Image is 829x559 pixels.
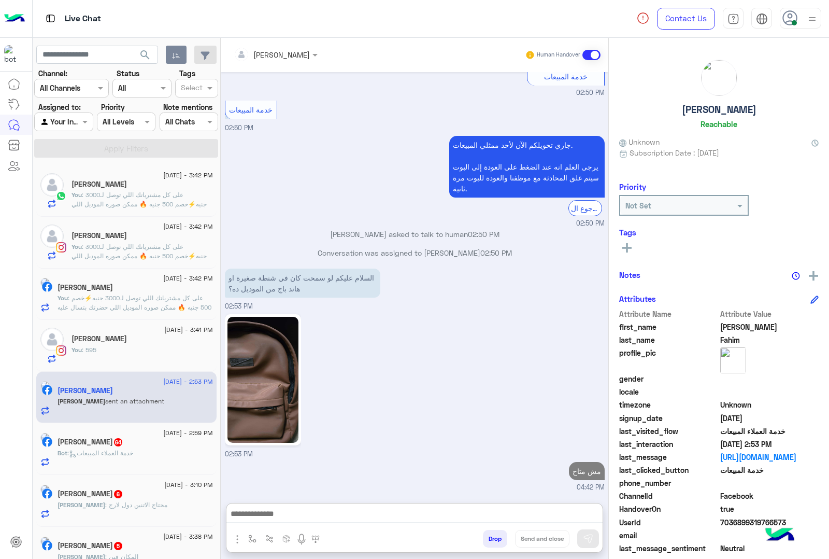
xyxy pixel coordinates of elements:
span: Unknown [619,136,660,147]
span: محتاج الاتنين دول لارج [105,501,167,509]
span: 02:53 PM [225,302,253,310]
button: search [133,46,158,68]
p: 23/8/2025, 2:53 PM [225,269,380,298]
img: profile [806,12,819,25]
span: last_message [619,452,718,463]
p: Live Chat [65,12,101,26]
div: Select [179,82,203,95]
span: [DATE] - 3:38 PM [163,532,212,541]
span: 2025-01-15T14:59:00.938Z [720,413,819,424]
img: Logo [4,8,25,30]
a: tab [723,8,744,30]
img: 713415422032625 [4,45,23,64]
span: 64 [114,438,122,446]
span: You [58,294,68,302]
img: send attachment [231,533,244,546]
span: [DATE] - 3:42 PM [163,171,212,180]
img: send message [583,534,593,544]
span: خدمة المبيعات [544,72,588,81]
h6: Priority [619,182,646,191]
img: Facebook [42,437,52,447]
img: picture [40,381,50,390]
span: ChannelId [619,491,718,501]
span: 02:50 PM [480,248,512,257]
span: profile_pic [619,347,718,371]
span: last_name [619,334,718,345]
img: defaultAdmin.png [40,328,64,351]
span: sent an attachment [105,397,164,405]
span: null [720,478,819,488]
h6: Reachable [701,119,737,129]
img: Facebook [42,540,52,551]
span: [DATE] - 3:10 PM [164,480,212,490]
span: 0 [720,543,819,554]
img: Instagram [56,242,66,253]
h5: Karim Fahim [58,386,113,395]
img: picture [40,485,50,494]
img: Trigger scenario [265,535,274,543]
button: Send and close [515,530,569,548]
img: tab [756,13,768,25]
span: null [720,386,819,397]
img: defaultAdmin.png [40,173,64,197]
img: tab [44,12,57,25]
span: Unknown [720,399,819,410]
h6: Attributes [619,294,656,303]
h5: [PERSON_NAME] [682,104,756,116]
span: [PERSON_NAME] [58,501,105,509]
span: last_interaction [619,439,718,450]
span: 02:50 PM [576,88,605,98]
span: HandoverOn [619,504,718,514]
h6: Notes [619,270,640,279]
h5: محمد التهامي [58,283,113,292]
span: email [619,530,718,541]
span: 2025-08-23T11:53:52.616Z [720,439,819,450]
span: على كل مشترياتك اللي توصل لـ3000 جنيه⚡خصم 500 جنيه 🔥 ممكن صوره الموديل اللي حضرتك بتسال عليه [72,243,207,269]
img: send voice note [295,533,308,546]
span: Attribute Value [720,309,819,319]
span: timezone [619,399,718,410]
span: [DATE] - 2:59 PM [163,428,212,438]
img: tab [727,13,739,25]
img: picture [40,537,50,546]
span: UserId [619,517,718,528]
span: 595 [82,346,96,354]
span: على كل مشترياتك اللي توصل لـ3000 جنيه⚡خصم 500 جنيه 🔥 ممكن صوره الموديل اللي حضرتك بتسال عليه [58,294,211,311]
span: 5 [114,542,122,550]
span: last_visited_flow [619,426,718,437]
span: last_message_sentiment [619,543,718,554]
img: picture [40,278,50,287]
label: Tags [179,68,195,79]
img: Instagram [56,345,66,356]
span: Fahim [720,334,819,345]
h5: احمد سلامه [58,541,123,550]
p: [PERSON_NAME] asked to talk to human [225,229,605,240]
h5: Mahmoud Mohamed Hamad [72,231,127,240]
div: الرجوع ال Bot [568,200,602,216]
span: 02:50 PM [576,219,605,229]
span: [DATE] - 3:42 PM [163,274,212,283]
span: search [139,49,151,61]
button: Apply Filters [34,139,218,158]
span: phone_number [619,478,718,488]
label: Assigned to: [38,102,81,113]
span: 7036899319766573 [720,517,819,528]
img: Facebook [42,385,52,395]
img: WhatsApp [56,191,66,201]
span: 02:50 PM [468,230,499,239]
img: hulul-logo.png [762,518,798,554]
span: signup_date [619,413,718,424]
img: create order [282,535,291,543]
span: : خدمة العملاء المبيعات [67,449,133,457]
span: gender [619,373,718,384]
a: Contact Us [657,8,715,30]
span: true [720,504,819,514]
img: picture [702,60,737,95]
span: خدمة المبيعات [720,465,819,476]
span: null [720,373,819,384]
span: Karim [720,322,819,332]
span: Subscription Date : [DATE] [630,147,719,158]
span: على كل مشترياتك اللي توصل لـ3000 جنيه⚡خصم 500 جنيه 🔥 ممكن صوره الموديل اللي حضرتك بتسال عليه [72,191,207,217]
button: create order [278,530,295,547]
span: first_name [619,322,718,332]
